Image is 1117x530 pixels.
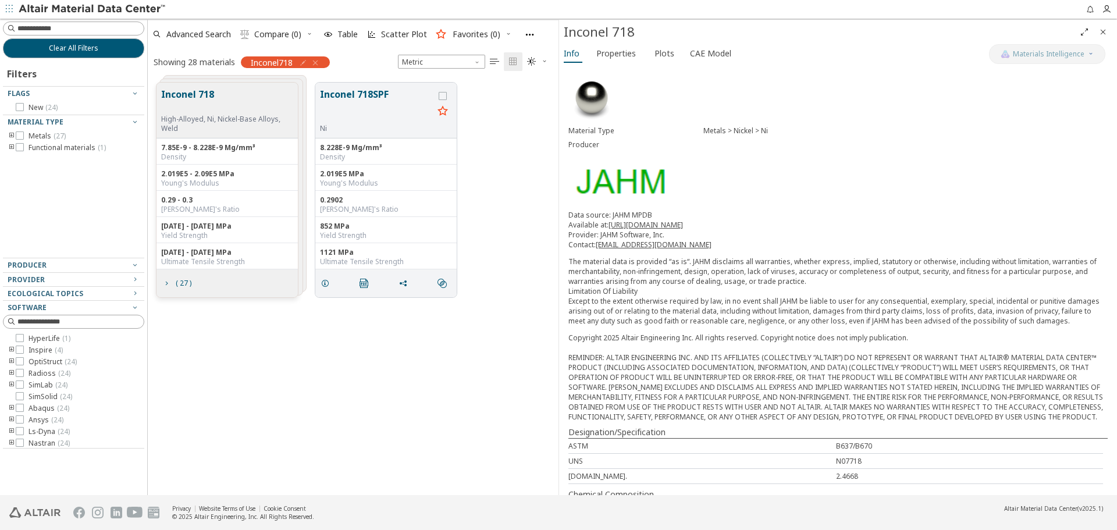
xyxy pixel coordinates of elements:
span: ( 27 ) [176,280,191,287]
div: N07718 [836,456,1104,466]
span: Materials Intelligence [1013,49,1084,59]
div: Ultimate Tensile Strength [161,257,293,266]
div: Ni [320,124,433,133]
span: ( 24 ) [58,368,70,378]
button: AI CopilotMaterials Intelligence [989,44,1105,64]
div: Material Type [568,126,703,136]
i:  [437,279,447,288]
span: Nastran [29,439,70,448]
span: New [29,103,58,112]
button: Favorite [433,102,452,121]
i:  [508,57,518,66]
span: Software [8,303,47,312]
span: Inspire [29,346,63,355]
span: Radioss [29,369,70,378]
button: Close [1094,23,1112,41]
span: Abaqus [29,404,69,413]
span: ( 24 ) [65,357,77,367]
a: Cookie Consent [264,504,306,513]
div: Designation/Specification [568,426,1108,438]
div: Filters [3,58,42,86]
span: ( 27 ) [54,131,66,141]
span: Metals [29,131,66,141]
button: Table View [485,52,504,71]
div: Yield Strength [320,231,452,240]
span: ( 1 ) [62,333,70,343]
div: [DATE] - [DATE] MPa [161,222,293,231]
span: ( 24 ) [45,102,58,112]
div: [DOMAIN_NAME]. [568,471,836,481]
img: Altair Material Data Center [19,3,167,15]
span: Altair Material Data Center [1004,504,1077,513]
div: Chemical Composition [568,489,1108,500]
div: ASTM [568,441,836,451]
span: Ls-Dyna [29,427,70,436]
div: [DATE] - [DATE] MPa [161,248,293,257]
div: Inconel 718 [564,23,1075,41]
a: Website Terms of Use [199,504,255,513]
i: toogle group [8,143,16,152]
div: [PERSON_NAME]'s Ratio [161,205,293,214]
span: ( 24 ) [57,403,69,413]
button: Inconel 718SPF [320,87,433,124]
span: Properties [596,44,636,63]
span: Provider [8,275,45,284]
img: AI Copilot [1001,49,1010,59]
a: Privacy [172,504,191,513]
i: toogle group [8,427,16,436]
span: ( 24 ) [60,392,72,401]
span: Clear All Filters [49,44,98,53]
div: UNS [568,456,836,466]
button: Full Screen [1075,23,1094,41]
i:  [527,57,536,66]
button: Material Type [3,115,144,129]
div: B637/B670 [836,441,1104,451]
div: 0.2902 [320,195,452,205]
i:  [360,279,369,288]
span: Ansys [29,415,63,425]
span: Functional materials [29,143,106,152]
button: Similar search [432,272,457,295]
span: ( 24 ) [58,426,70,436]
span: Advanced Search [166,30,231,38]
a: [URL][DOMAIN_NAME] [609,220,683,230]
button: Provider [3,273,144,287]
span: SimSolid [29,392,72,401]
span: HyperLife [29,334,70,343]
span: Compare (0) [254,30,301,38]
div: Producer [568,140,703,150]
p: The material data is provided “as is“. JAHM disclaims all warranties, whether express, implied, s... [568,257,1108,326]
span: Inconel718 [251,57,293,67]
span: Table [337,30,358,38]
span: ( 1 ) [98,143,106,152]
div: Yield Strength [161,231,293,240]
button: Ecological Topics [3,287,144,301]
button: Details [315,272,340,295]
span: Info [564,44,579,63]
span: Plots [654,44,674,63]
div: [PERSON_NAME]'s Ratio [320,205,452,214]
div: Copyright 2025 Altair Engineering Inc. All rights reserved. Copyright notice does not imply publi... [568,333,1108,422]
span: ( 24 ) [51,415,63,425]
p: Data source: JAHM MPDB Available at: Provider: JAHM Software, Inc. Contact: [568,210,1108,250]
i:  [240,30,250,39]
i:  [490,57,499,66]
button: Clear All Filters [3,38,144,58]
span: Scatter Plot [381,30,427,38]
button: Flags [3,87,144,101]
span: ( 24 ) [58,438,70,448]
i: toogle group [8,404,16,413]
span: ( 24 ) [55,380,67,390]
img: Logo - Provider [568,161,671,201]
div: 1121 MPa [320,248,452,257]
div: High-Alloyed, Ni, Nickel-Base Alloys, Weld [161,115,289,133]
i: toogle group [8,380,16,390]
div: Unit System [398,55,485,69]
div: 2.4668 [836,471,1104,481]
span: Metric [398,55,485,69]
button: Inconel 718 [161,87,289,115]
a: [EMAIL_ADDRESS][DOMAIN_NAME] [596,240,712,250]
button: Share [393,272,418,295]
span: Material Type [8,117,63,127]
div: (v2025.1) [1004,504,1103,513]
